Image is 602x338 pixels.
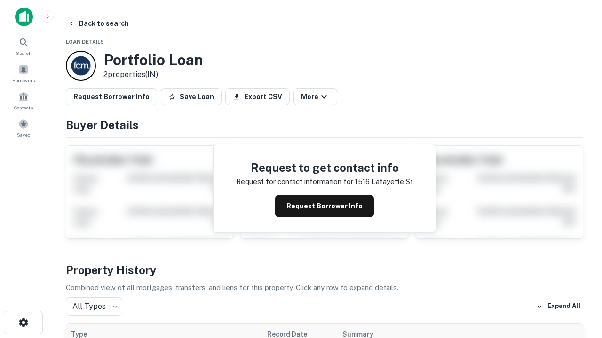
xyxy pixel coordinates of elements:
span: Borrowers [12,77,35,84]
button: Request Borrower Info [275,195,374,217]
span: Contacts [14,104,33,111]
span: Loan Details [66,39,104,45]
button: More [293,88,337,105]
span: Search [16,49,32,57]
p: 2 properties (IN) [103,69,203,80]
a: Search [3,33,44,59]
h4: Request to get contact info [236,159,413,176]
h4: Property History [66,261,583,278]
button: Save Loan [161,88,222,105]
p: Combined view of all mortgages, transfers, and liens for this property. Click any row to expand d... [66,282,583,293]
a: Saved [3,115,44,140]
a: Contacts [3,88,44,113]
h4: Buyer Details [66,116,583,133]
span: Saved [17,131,31,138]
div: All Types [66,297,122,316]
button: Request Borrower Info [66,88,157,105]
button: Expand All [534,300,583,314]
p: 1516 lafayette st [355,176,413,187]
p: Request for contact information for [236,176,353,187]
img: capitalize-icon.png [15,8,33,26]
h3: Portfolio Loan [103,51,203,69]
a: Borrowers [3,61,44,86]
iframe: Chat Widget [555,263,602,308]
button: Export CSV [225,88,290,105]
button: Back to search [64,15,133,32]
